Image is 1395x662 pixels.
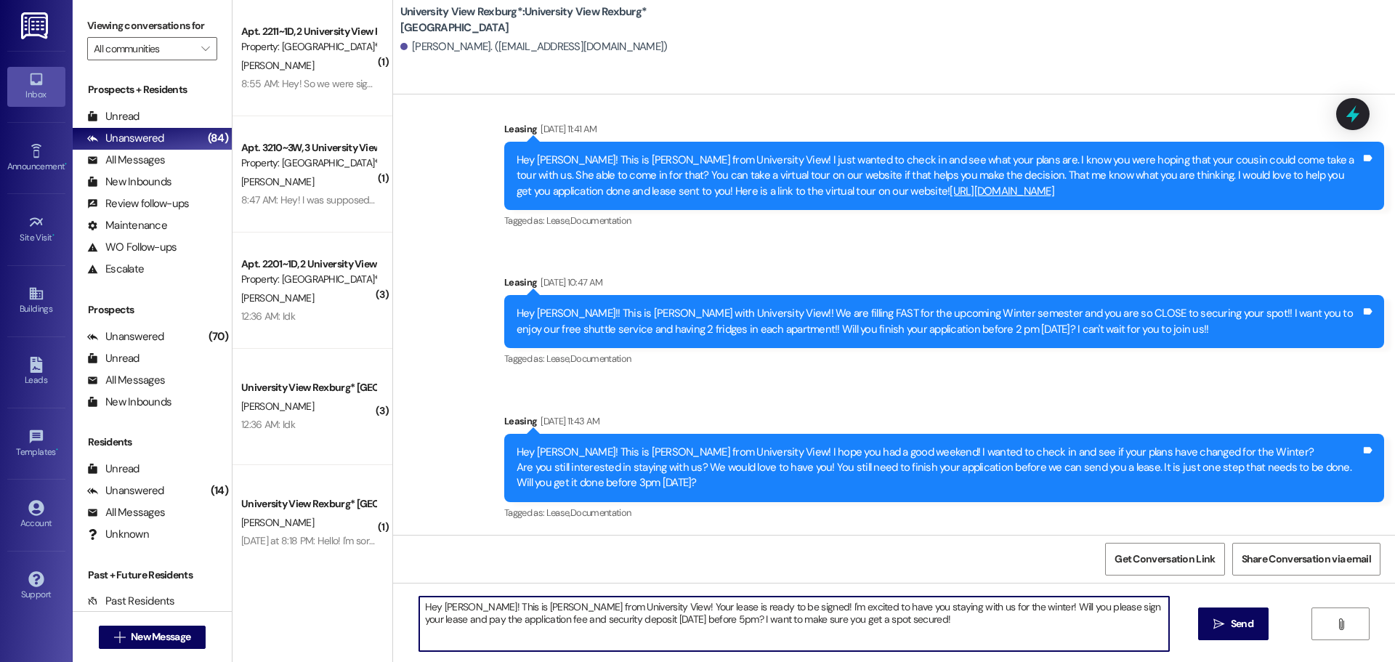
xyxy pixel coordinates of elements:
[1105,543,1224,576] button: Get Conversation Link
[7,281,65,320] a: Buildings
[87,240,177,255] div: WO Follow-ups
[87,262,144,277] div: Escalate
[400,4,691,36] b: University View Rexburg*: University View Rexburg* [GEOGRAPHIC_DATA]
[87,351,139,366] div: Unread
[87,15,217,37] label: Viewing conversations for
[241,272,376,287] div: Property: [GEOGRAPHIC_DATA]*
[73,435,232,450] div: Residents
[73,568,232,583] div: Past + Future Residents
[1231,616,1253,631] span: Send
[207,480,232,502] div: (14)
[65,159,67,169] span: •
[7,496,65,535] a: Account
[570,352,631,365] span: Documentation
[87,329,164,344] div: Unanswered
[241,400,314,413] span: [PERSON_NAME]
[241,291,314,304] span: [PERSON_NAME]
[87,505,165,520] div: All Messages
[241,380,376,395] div: University View Rexburg* [GEOGRAPHIC_DATA]
[504,413,1384,434] div: Leasing
[52,230,54,241] span: •
[241,193,1166,206] div: 8:47 AM: Hey! I was supposed to have clean checks at 8 am and they still have not come by. I have...
[546,352,570,365] span: Lease ,
[537,121,597,137] div: [DATE] 11:41 AM
[241,77,777,90] div: 8:55 AM: Hey! So we were signed up for clean checks at 8, and no one showed up? So I don't know w...
[400,39,668,55] div: [PERSON_NAME]. ([EMAIL_ADDRESS][DOMAIN_NAME])
[73,302,232,318] div: Prospects
[87,395,171,410] div: New Inbounds
[241,24,376,39] div: Apt. 2211~1D, 2 University View Rexburg
[504,502,1384,523] div: Tagged as:
[546,506,570,519] span: Lease ,
[114,631,125,643] i: 
[241,175,314,188] span: [PERSON_NAME]
[87,109,139,124] div: Unread
[87,218,167,233] div: Maintenance
[570,214,631,227] span: Documentation
[7,67,65,106] a: Inbox
[7,352,65,392] a: Leads
[56,445,58,455] span: •
[1335,618,1346,630] i: 
[87,373,165,388] div: All Messages
[99,626,206,649] button: New Message
[7,210,65,249] a: Site Visit •
[7,424,65,464] a: Templates •
[241,257,376,272] div: Apt. 2201~1D, 2 University View Rexburg
[1232,543,1380,576] button: Share Conversation via email
[87,461,139,477] div: Unread
[537,275,602,290] div: [DATE] 10:47 AM
[204,127,232,150] div: (84)
[241,59,314,72] span: [PERSON_NAME]
[517,445,1361,491] div: Hey [PERSON_NAME]! This is [PERSON_NAME] from University View! I hope you had a good weekend! I w...
[201,43,209,55] i: 
[504,210,1384,231] div: Tagged as:
[1242,552,1371,567] span: Share Conversation via email
[87,527,149,542] div: Unknown
[87,131,164,146] div: Unanswered
[87,196,189,211] div: Review follow-ups
[570,506,631,519] span: Documentation
[94,37,194,60] input: All communities
[950,184,1054,198] a: [URL][DOMAIN_NAME]
[7,567,65,606] a: Support
[87,594,175,609] div: Past Residents
[1198,607,1269,640] button: Send
[546,214,570,227] span: Lease ,
[504,348,1384,369] div: Tagged as:
[1213,618,1224,630] i: 
[131,629,190,645] span: New Message
[241,310,295,323] div: 12:36 AM: Idk
[241,156,376,171] div: Property: [GEOGRAPHIC_DATA]*
[537,413,599,429] div: [DATE] 11:43 AM
[241,516,314,529] span: [PERSON_NAME]
[419,597,1169,651] textarea: Hey [PERSON_NAME]! This is [PERSON_NAME] from University View! Your lease is ready to be signed! ...
[517,153,1361,199] div: Hey [PERSON_NAME]! This is [PERSON_NAME] from University View! I just wanted to check in and see ...
[87,483,164,498] div: Unanswered
[241,496,376,512] div: University View Rexburg* [GEOGRAPHIC_DATA]
[1115,552,1215,567] span: Get Conversation Link
[504,275,1384,295] div: Leasing
[87,174,171,190] div: New Inbounds
[73,82,232,97] div: Prospects + Residents
[241,418,295,431] div: 12:36 AM: Idk
[504,121,1384,142] div: Leasing
[241,39,376,55] div: Property: [GEOGRAPHIC_DATA]*
[517,306,1361,337] div: Hey [PERSON_NAME]!! This is [PERSON_NAME] with University View!! We are filling FAST for the upco...
[205,326,232,348] div: (70)
[87,153,165,168] div: All Messages
[21,12,51,39] img: ResiDesk Logo
[241,140,376,156] div: Apt. 3210~3W, 3 University View Rexburg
